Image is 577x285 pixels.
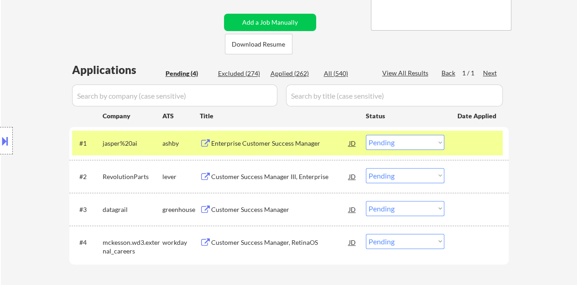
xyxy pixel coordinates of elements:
[166,69,211,78] div: Pending (4)
[348,168,357,185] div: JD
[462,69,483,78] div: 1 / 1
[457,111,498,121] div: Date Applied
[382,69,431,78] div: View All Results
[211,172,349,181] div: Customer Success Manager III, Enterprise
[162,172,200,181] div: lever
[218,69,264,78] div: Excluded (274)
[348,234,357,250] div: JD
[442,69,456,78] div: Back
[225,34,292,54] button: Download Resume
[103,238,162,256] div: mckesson.wd3.external_careers
[324,69,369,78] div: All (540)
[162,238,200,247] div: workday
[162,111,200,121] div: ATS
[348,135,357,151] div: JD
[224,14,316,31] button: Add a Job Manually
[72,84,277,106] input: Search by company (case sensitive)
[483,69,498,78] div: Next
[211,205,349,214] div: Customer Success Manager
[286,84,503,106] input: Search by title (case sensitive)
[79,238,95,247] div: #4
[162,205,200,214] div: greenhouse
[270,69,316,78] div: Applied (262)
[200,111,357,121] div: Title
[366,107,444,124] div: Status
[162,139,200,148] div: ashby
[211,238,349,247] div: Customer Success Manager, RetinaOS
[348,201,357,217] div: JD
[211,139,349,148] div: Enterprise Customer Success Manager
